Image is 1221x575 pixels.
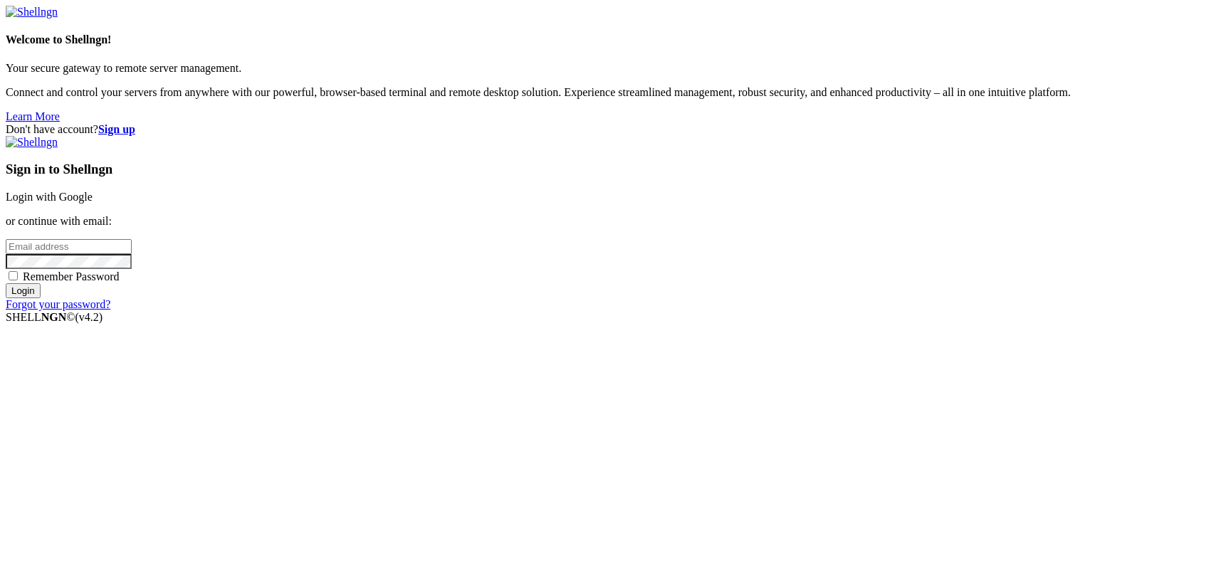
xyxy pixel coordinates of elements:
a: Forgot your password? [6,298,110,310]
b: NGN [41,311,67,323]
h3: Sign in to Shellngn [6,162,1215,177]
span: Remember Password [23,270,120,283]
p: Connect and control your servers from anywhere with our powerful, browser-based terminal and remo... [6,86,1215,99]
input: Login [6,283,41,298]
a: Sign up [98,123,135,135]
p: or continue with email: [6,215,1215,228]
div: Don't have account? [6,123,1215,136]
input: Email address [6,239,132,254]
img: Shellngn [6,136,58,149]
span: 4.2.0 [75,311,103,323]
span: SHELL © [6,311,103,323]
input: Remember Password [9,271,18,280]
a: Login with Google [6,191,93,203]
a: Learn More [6,110,60,122]
img: Shellngn [6,6,58,19]
h4: Welcome to Shellngn! [6,33,1215,46]
p: Your secure gateway to remote server management. [6,62,1215,75]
